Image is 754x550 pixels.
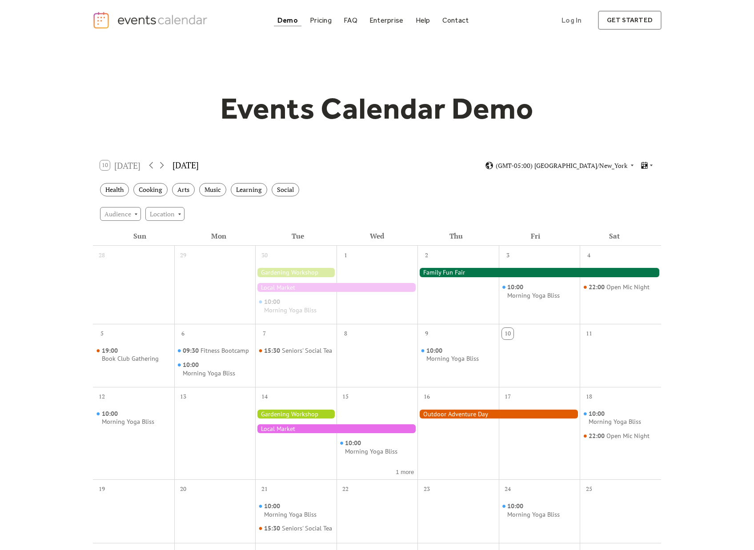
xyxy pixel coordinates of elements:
a: FAQ [340,14,361,26]
a: home [92,11,210,29]
a: Enterprise [366,14,407,26]
div: Keywords by Traffic [98,52,150,58]
div: FAQ [344,18,357,23]
a: Demo [274,14,301,26]
div: Demo [277,18,298,23]
div: Domain: [DOMAIN_NAME] [23,23,98,30]
img: website_grey.svg [14,23,21,30]
h1: Events Calendar Demo [206,90,548,127]
a: Log In [553,11,590,30]
img: tab_domain_overview_orange.svg [24,52,31,59]
a: Contact [439,14,473,26]
div: v 4.0.25 [25,14,44,21]
a: get started [598,11,662,30]
div: Pricing [310,18,332,23]
img: tab_keywords_by_traffic_grey.svg [88,52,96,59]
div: Help [416,18,430,23]
a: Help [412,14,434,26]
div: Contact [442,18,469,23]
img: logo_orange.svg [14,14,21,21]
div: Domain Overview [34,52,80,58]
a: Pricing [306,14,335,26]
div: Enterprise [369,18,403,23]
